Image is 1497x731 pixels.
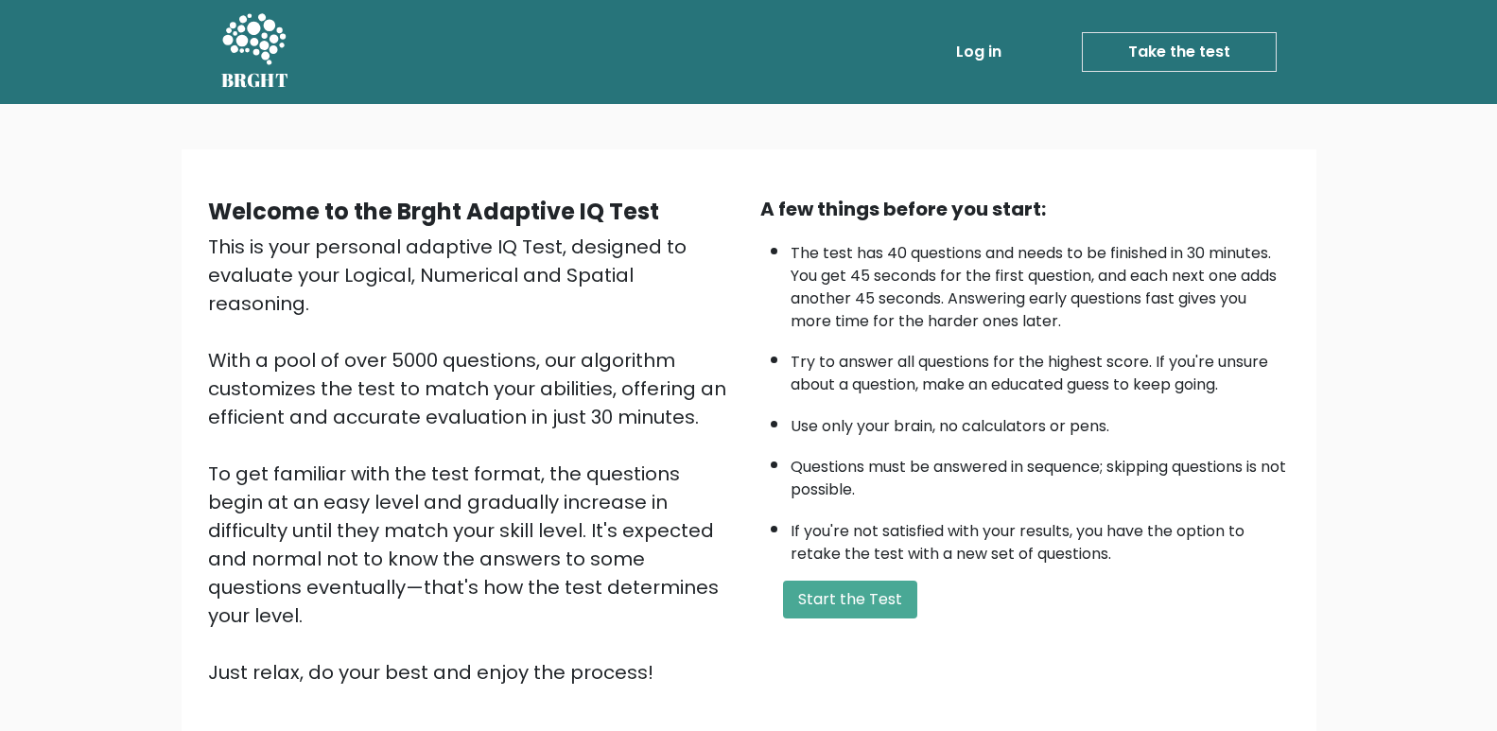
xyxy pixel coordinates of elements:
[760,195,1290,223] div: A few things before you start:
[791,446,1290,501] li: Questions must be answered in sequence; skipping questions is not possible.
[1082,32,1277,72] a: Take the test
[783,581,917,618] button: Start the Test
[791,511,1290,566] li: If you're not satisfied with your results, you have the option to retake the test with a new set ...
[949,33,1009,71] a: Log in
[791,341,1290,396] li: Try to answer all questions for the highest score. If you're unsure about a question, make an edu...
[791,406,1290,438] li: Use only your brain, no calculators or pens.
[221,69,289,92] h5: BRGHT
[208,196,659,227] b: Welcome to the Brght Adaptive IQ Test
[208,233,738,687] div: This is your personal adaptive IQ Test, designed to evaluate your Logical, Numerical and Spatial ...
[791,233,1290,333] li: The test has 40 questions and needs to be finished in 30 minutes. You get 45 seconds for the firs...
[221,8,289,96] a: BRGHT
